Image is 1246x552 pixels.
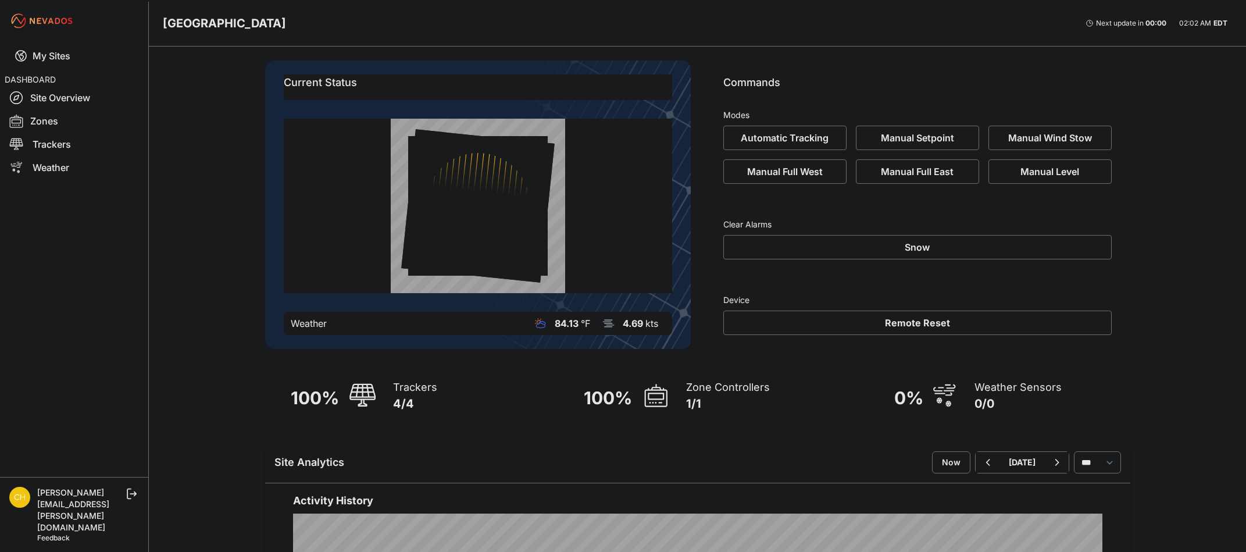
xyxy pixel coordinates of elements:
[856,159,979,184] button: Manual Full East
[1179,19,1211,27] span: 02:02 AM
[1213,19,1227,27] span: EDT
[291,387,339,408] span: 100 %
[163,8,286,38] nav: Breadcrumb
[293,493,1102,509] h2: Activity History
[723,294,1112,306] h3: Device
[1096,19,1144,27] span: Next update in
[5,42,144,70] a: My Sites
[163,15,286,31] h3: [GEOGRAPHIC_DATA]
[5,86,144,109] a: Site Overview
[894,387,923,408] span: 0 %
[856,126,979,150] button: Manual Setpoint
[932,451,970,473] button: Now
[9,12,74,30] img: Nevados
[851,363,1130,428] a: 0%Weather Sensors0/0
[1145,19,1166,28] div: 00 : 00
[558,363,837,428] a: 100%Zone Controllers1/1
[284,74,672,100] p: Current Status
[291,316,327,330] div: Weather
[581,318,590,329] span: °F
[265,363,544,428] a: 100%Trackers4/4
[723,109,749,121] h3: Modes
[988,126,1112,150] button: Manual Wind Stow
[723,126,847,150] button: Automatic Tracking
[723,235,1112,259] button: Snow
[5,156,144,179] a: Weather
[623,318,643,329] span: 4.69
[723,311,1112,335] button: Remote Reset
[723,219,1112,230] h3: Clear Alarms
[686,396,770,412] div: 1/1
[723,74,1112,100] p: Commands
[999,452,1045,473] button: [DATE]
[9,487,30,508] img: chris.young@nevados.solar
[5,109,144,133] a: Zones
[274,454,344,471] h2: Site Analytics
[5,74,56,84] span: DASHBOARD
[974,396,1062,412] div: 0/0
[645,318,658,329] span: kts
[988,159,1112,184] button: Manual Level
[37,487,124,533] div: [PERSON_NAME][EMAIL_ADDRESS][PERSON_NAME][DOMAIN_NAME]
[723,159,847,184] button: Manual Full West
[37,533,70,542] a: Feedback
[584,387,632,408] span: 100 %
[686,379,770,396] div: Zone Controllers
[974,379,1062,396] div: Weather Sensors
[555,318,579,329] span: 84.13
[5,133,144,156] a: Trackers
[393,396,437,412] div: 4/4
[393,379,437,396] div: Trackers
